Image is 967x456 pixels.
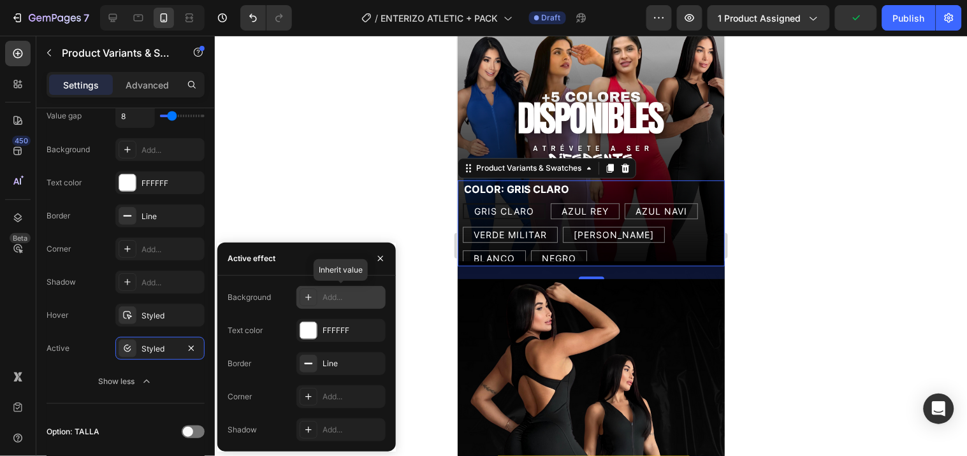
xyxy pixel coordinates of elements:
[47,276,76,288] div: Shadow
[708,5,830,31] button: 1 product assigned
[62,45,170,61] p: Product Variants & Swatches
[228,424,257,436] div: Shadow
[47,144,90,155] div: Background
[47,243,71,255] div: Corner
[718,11,801,25] span: 1 product assigned
[228,253,275,264] div: Active effect
[47,370,205,393] button: Show less
[142,310,201,322] div: Styled
[116,104,154,127] input: Auto
[882,5,936,31] button: Publish
[323,391,382,403] div: Add...
[63,78,99,92] p: Settings
[323,358,382,369] div: Line
[47,110,82,122] div: Value gap
[228,391,252,403] div: Corner
[47,310,68,321] div: Hover
[142,343,178,355] div: Styled
[10,233,31,243] div: Beta
[84,10,89,25] p: 7
[142,277,201,289] div: Add...
[12,136,31,146] div: 450
[240,5,292,31] div: Undo/Redo
[542,12,561,24] span: Draft
[924,394,954,424] div: Open Intercom Messenger
[47,177,82,189] div: Text color
[47,210,70,222] div: Border
[375,11,379,25] span: /
[228,292,271,303] div: Background
[142,244,201,255] div: Add...
[228,358,251,369] div: Border
[893,11,925,25] div: Publish
[126,78,169,92] p: Advanced
[228,325,263,336] div: Text color
[47,426,99,438] div: Option: TALLA
[142,211,201,222] div: Line
[323,325,382,336] div: FFFFFF
[47,343,69,354] div: Active
[142,178,201,189] div: FFFFFF
[323,424,382,436] div: Add...
[142,145,201,156] div: Add...
[323,292,382,303] div: Add...
[381,11,498,25] span: ENTERIZO ATLETIC + PACK
[458,36,725,456] iframe: Design area
[99,375,153,388] div: Show less
[5,5,95,31] button: 7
